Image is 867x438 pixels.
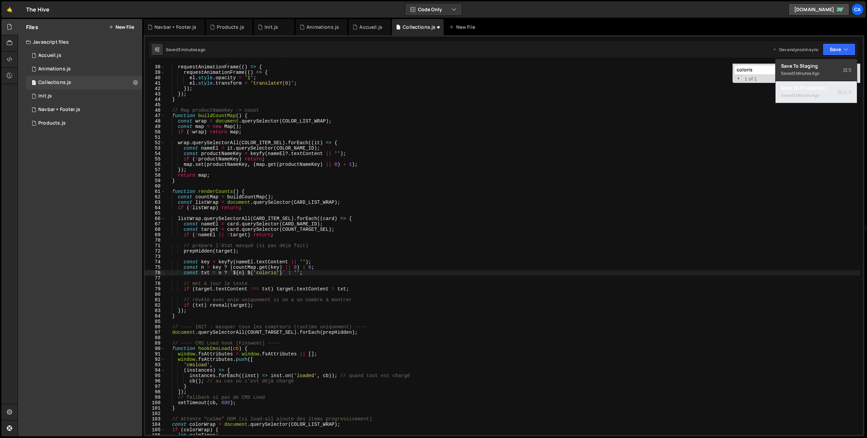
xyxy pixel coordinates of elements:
div: Saved [166,47,205,52]
div: Navbar + Footer.js [38,107,80,113]
div: 3 minutes ago [793,92,819,98]
div: 56 [145,162,165,167]
div: 59 [145,178,165,183]
div: Products.js [217,24,244,30]
div: 17034/46803.js [26,89,142,103]
div: 95 [145,373,165,378]
div: 38 [145,64,165,70]
div: 17034/46801.js [26,49,142,62]
button: Save to ProductionS Saved3 minutes ago [776,81,857,103]
div: 60 [145,183,165,189]
div: 51 [145,135,165,140]
div: 76 [145,270,165,276]
div: 91 [145,351,165,357]
div: 74 [145,259,165,265]
div: Init.js [38,93,52,99]
div: 80 [145,292,165,297]
div: 99 [145,395,165,400]
div: 47 [145,113,165,118]
div: 83 [145,308,165,313]
div: 57 [145,167,165,173]
div: 79 [145,286,165,292]
div: 84 [145,313,165,319]
div: 89 [145,341,165,346]
div: 40 [145,75,165,81]
div: 92 [145,357,165,362]
div: 78 [145,281,165,286]
div: 52 [145,140,165,146]
span: 1 [32,81,36,86]
div: Javascript files [18,35,142,49]
div: 17034/47715.js [26,76,142,89]
div: 44 [145,97,165,102]
a: [DOMAIN_NAME] [788,3,849,16]
div: Animations.js [306,24,339,30]
input: Search for [734,65,819,75]
div: 66 [145,216,165,221]
span: S [843,67,851,73]
div: 62 [145,194,165,200]
div: 100 [145,400,165,406]
button: Save [823,43,855,56]
div: Collections.js [38,80,71,86]
div: 65 [145,211,165,216]
div: 96 [145,378,165,384]
div: 58 [145,173,165,178]
div: 81 [145,297,165,303]
div: Init.js [265,24,278,30]
div: Dev and prod in sync [773,47,819,52]
div: 48 [145,118,165,124]
div: Collections.js [403,24,436,30]
div: 43 [145,91,165,97]
div: Navbar + Footer.js [154,24,196,30]
div: Accueil.js [38,52,61,59]
div: 85 [145,319,165,324]
div: 55 [145,156,165,162]
div: 53 [145,146,165,151]
a: Ca [851,3,864,16]
div: 3 minutes ago [793,70,819,76]
div: Save to Production [781,85,851,91]
div: The Hive [26,5,49,14]
button: Code Only [405,3,462,16]
div: 77 [145,276,165,281]
div: 17034/47476.js [26,103,142,116]
div: 72 [145,248,165,254]
h2: Files [26,23,38,31]
div: 71 [145,243,165,248]
div: Animations.js [38,66,71,72]
div: 70 [145,238,165,243]
div: 3 minutes ago [178,47,205,52]
div: 73 [145,254,165,259]
div: 82 [145,303,165,308]
div: 104 [145,422,165,427]
div: Save to Staging [781,63,851,69]
div: 102 [145,411,165,416]
div: 98 [145,389,165,395]
div: 90 [145,346,165,351]
div: 97 [145,384,165,389]
div: 46 [145,108,165,113]
button: New File [109,24,134,30]
div: 54 [145,151,165,156]
div: 17034/47579.js [26,116,142,130]
button: Save to StagingS Saved3 minutes ago [776,59,857,81]
div: 103 [145,416,165,422]
div: 63 [145,200,165,205]
div: 106 [145,433,165,438]
div: 93 [145,362,165,368]
div: 45 [145,102,165,108]
div: 88 [145,335,165,341]
div: 86 [145,324,165,330]
div: 105 [145,427,165,433]
div: 67 [145,221,165,227]
div: 75 [145,265,165,270]
div: New File [449,24,478,30]
div: 69 [145,232,165,238]
div: 68 [145,227,165,232]
div: Products.js [38,120,66,126]
div: 39 [145,70,165,75]
div: 101 [145,406,165,411]
div: 61 [145,189,165,194]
